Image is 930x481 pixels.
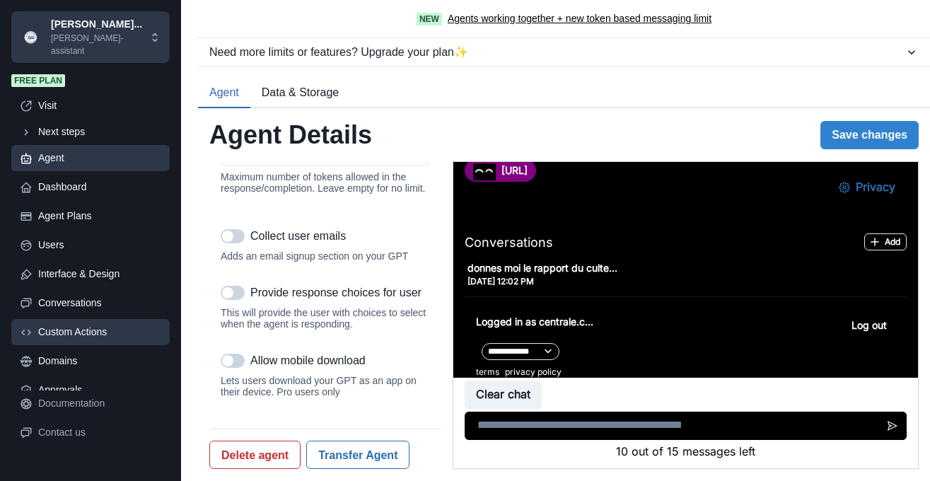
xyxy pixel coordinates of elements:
p: [PERSON_NAME]... [51,17,149,32]
div: Dashboard [38,180,161,195]
div: Need more limits or features? Upgrade your plan ✨ [209,44,905,61]
div: Documentation [38,396,161,411]
div: This will provide the user with choices to select when the agent is responding. [221,307,430,330]
button: Chakra UI[PERSON_NAME]...[PERSON_NAME]-assistant [11,11,170,63]
p: Provide response choices for user [250,284,422,301]
p: donnes moi le rapport du culte... [14,98,453,113]
div: Adds an email signup section on your GPT [221,250,430,262]
button: Save changes [820,121,919,149]
p: 10 out of 15 messages left [11,281,453,298]
span: New [417,13,442,25]
button: Delete agent [209,441,301,469]
button: Transfer Agent [306,441,409,469]
div: Custom Actions [38,325,161,340]
a: privacy policy [52,204,108,216]
div: Conversations [38,296,161,311]
div: Users [38,238,161,253]
button: Need more limits or features? Upgrade your plan✨ [198,38,930,66]
p: Collect user emails [250,228,346,245]
div: Approvals [38,383,161,398]
span: Free plan [11,74,65,87]
div: Contact us [38,425,161,440]
button: Agent [198,79,250,108]
button: Clear chat [11,219,88,247]
img: Chakra UI [20,26,42,49]
p: [DATE] 12:02 PM [14,113,453,126]
h2: Agent Details [209,120,372,150]
a: Agents working together + new token based messaging limit [448,11,711,26]
button: Send message [425,250,453,278]
div: Maximum number of tokens allowed in the response/completion. Leave empty for no limit. [221,171,430,194]
button: Log out [390,152,442,175]
p: [PERSON_NAME]-assistant [51,32,149,57]
a: terms [23,204,46,216]
iframe: Agent Chat [453,162,918,468]
div: Agent [38,151,161,166]
button: Add [411,71,453,88]
p: Conversations [11,71,100,90]
p: Logged in as centrale.c... [23,152,140,175]
a: Documentation [11,390,170,417]
button: Data & Storage [250,79,350,108]
div: Lets users download your GPT as an app on their device. Pro users only [221,375,430,398]
div: Visit [38,98,161,113]
button: Privacy Settings [374,11,453,40]
div: Agent Plans [38,209,161,224]
div: Next steps [38,124,161,139]
div: Interface & Design [38,267,161,282]
div: Domains [38,354,161,369]
p: Allow mobile download [250,352,366,369]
